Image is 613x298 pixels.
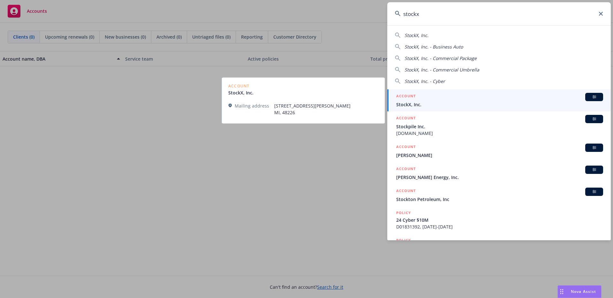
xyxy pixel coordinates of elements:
[387,206,611,234] a: POLICY24 Cyber $10MD01831392, [DATE]-[DATE]
[387,140,611,162] a: ACCOUNTBI[PERSON_NAME]
[396,144,416,151] h5: ACCOUNT
[396,123,603,130] span: Stockpile Inc.
[396,217,603,223] span: 24 Cyber $10M
[396,130,603,137] span: [DOMAIN_NAME]
[396,115,416,123] h5: ACCOUNT
[405,44,463,50] span: StockX, Inc. - Business Auto
[588,167,601,173] span: BI
[558,286,566,298] div: Drag to move
[387,2,611,25] input: Search...
[588,116,601,122] span: BI
[396,152,603,159] span: [PERSON_NAME]
[571,289,596,294] span: Nova Assist
[588,189,601,195] span: BI
[387,111,611,140] a: ACCOUNTBIStockpile Inc.[DOMAIN_NAME]
[557,285,602,298] button: Nova Assist
[396,93,416,101] h5: ACCOUNT
[387,184,611,206] a: ACCOUNTBIStockton Petroleum, Inc
[396,174,603,181] span: [PERSON_NAME] Energy, Inc.
[405,32,428,38] span: StockX, Inc.
[405,78,445,84] span: StockX, Inc. - Cyber
[405,55,477,61] span: StockX, Inc. - Commercial Package
[396,188,416,195] h5: ACCOUNT
[387,234,611,261] a: POLICY
[396,166,416,173] h5: ACCOUNT
[387,89,611,111] a: ACCOUNTBIStockX, Inc.
[588,94,601,100] span: BI
[396,223,603,230] span: D01831392, [DATE]-[DATE]
[396,210,411,216] h5: POLICY
[387,162,611,184] a: ACCOUNTBI[PERSON_NAME] Energy, Inc.
[588,145,601,151] span: BI
[396,196,603,203] span: Stockton Petroleum, Inc
[396,237,411,243] h5: POLICY
[396,101,603,108] span: StockX, Inc.
[405,67,479,73] span: StockX, Inc. - Commercial Umbrella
